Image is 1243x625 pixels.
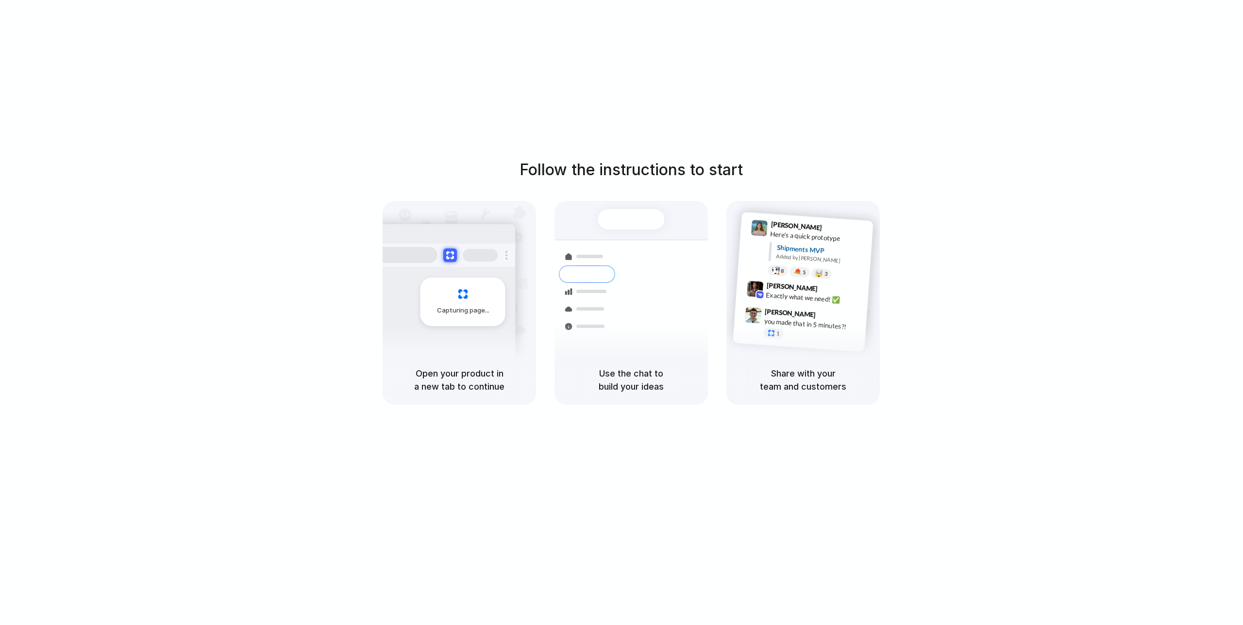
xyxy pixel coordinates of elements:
span: 9:47 AM [819,311,839,322]
span: [PERSON_NAME] [771,219,822,233]
span: [PERSON_NAME] [765,306,816,320]
span: [PERSON_NAME] [766,280,818,294]
span: 9:42 AM [821,284,840,296]
div: Shipments MVP [776,242,866,258]
div: Here's a quick prototype [770,229,867,245]
div: Exactly what we need! ✅ [766,290,863,306]
div: 🤯 [815,270,823,277]
span: 1 [776,330,780,336]
h5: Share with your team and customers [738,367,868,393]
span: 9:41 AM [825,223,845,235]
div: you made that in 5 minutes?! [764,316,861,332]
h1: Follow the instructions to start [520,158,743,181]
h5: Use the chat to build your ideas [566,367,696,393]
span: 3 [824,271,828,276]
span: Capturing page [437,306,491,315]
div: Added by [PERSON_NAME] [776,252,865,266]
span: 5 [803,269,806,275]
span: 8 [781,268,784,273]
h5: Open your product in a new tab to continue [394,367,524,393]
